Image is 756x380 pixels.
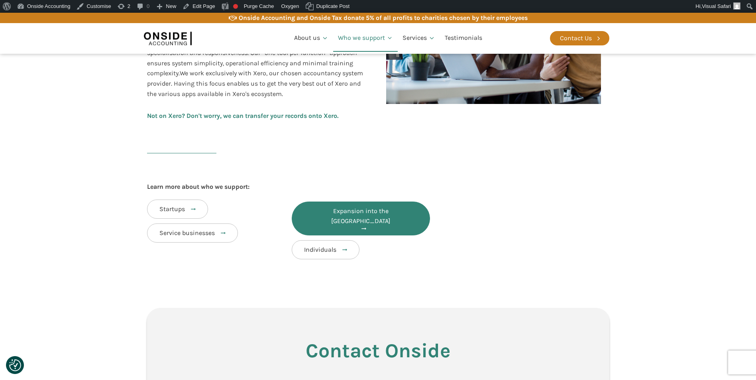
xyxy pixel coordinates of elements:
[304,246,336,253] span: Individuals
[440,25,487,52] a: Testimonials
[398,25,440,52] a: Services
[147,182,249,192] div: Learn more about who we support:
[331,207,391,225] span: Expansion into the [GEOGRAPHIC_DATA]
[560,33,592,43] div: Contact Us
[159,229,215,237] span: Service businesses
[333,25,398,52] a: Who we support
[144,29,192,47] img: Onside Accounting
[9,359,21,371] img: Revisit consent button
[187,340,569,362] h3: Contact Onside
[159,205,185,213] span: Startups
[292,202,430,235] a: Expansion into the [GEOGRAPHIC_DATA]
[233,4,238,9] div: Focus keyphrase not set
[702,3,731,9] span: Visual Safari
[147,223,238,243] a: Service businesses
[9,359,21,371] button: Consent Preferences
[292,240,359,259] a: Individuals
[239,13,528,23] div: Onside Accounting and Onside Tax donate 5% of all profits to charities chosen by their employees
[550,31,609,45] a: Contact Us
[147,112,338,119] span: Not on Xero? Don't worry, we can transfer your records onto Xero.
[147,69,365,97] span: We work exclusively with Xero, our chosen accountancy system provider. Having this focus enables ...
[147,200,208,219] a: Startups
[289,25,333,52] a: About us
